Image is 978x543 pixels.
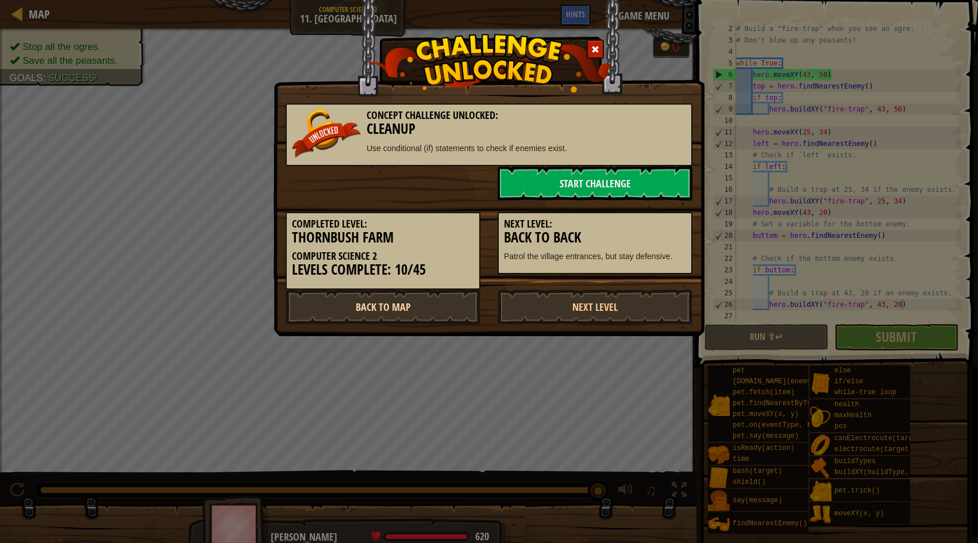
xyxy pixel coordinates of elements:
a: Back to Map [286,290,480,324]
span: Concept Challenge Unlocked: [367,108,498,122]
h3: Levels Complete: 10/45 [292,262,474,278]
img: challenge_unlocked.png [366,34,613,93]
h3: Thornbush Farm [292,230,474,245]
h5: Next Level: [504,218,686,230]
img: unlocked_banner.png [292,110,361,158]
h3: Cleanup [292,121,686,137]
h3: Back to Back [504,230,686,245]
h5: Completed Level: [292,218,474,230]
a: Next Level [498,290,692,324]
p: Patrol the village entrances, but stay defensive. [504,251,686,262]
p: Use conditional (if) statements to check if enemies exist. [292,143,686,154]
h5: Computer Science 2 [292,251,474,262]
a: Start Challenge [498,166,692,201]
